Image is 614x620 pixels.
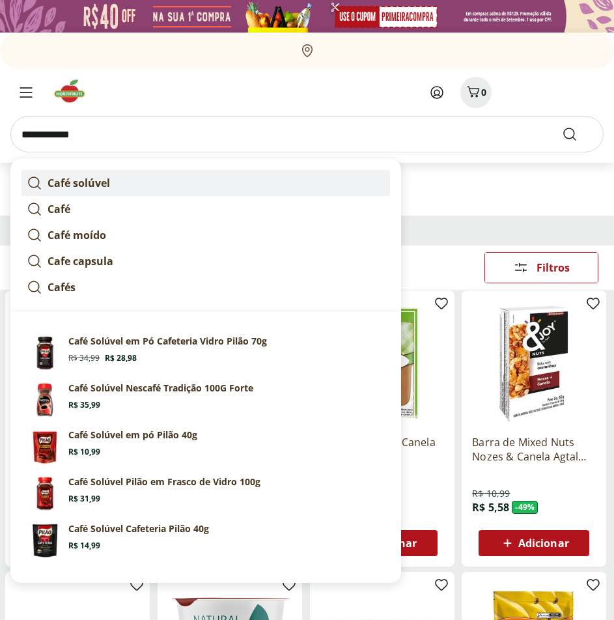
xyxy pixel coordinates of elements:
p: Café Solúvel Cafeteria Pilão 40g [68,522,209,535]
span: R$ 10,99 [472,487,510,500]
p: Café Solúvel em Pó Cafeteria Vidro Pilão 70g [68,335,267,348]
a: PrincipalCafé Solúvel Nescafé Tradição 100G ForteR$ 35,99 [21,376,390,423]
span: 0 [481,86,486,98]
button: Filtros [484,252,598,283]
a: Café solúvel [21,170,390,196]
a: Cafe capsula [21,248,390,274]
a: Café Solúvel Cafeteria Pilão 40gCafé Solúvel Cafeteria Pilão 40gR$ 14,99 [21,517,390,564]
strong: Café [48,202,70,216]
img: Café Solúvel em Pó Cafeteria Vidro Pilão 70g [27,335,63,371]
span: - 49 % [512,501,538,514]
a: Café Solúvel em Pó Cafeteria Vidro Pilão 70gCafé Solúvel em Pó Cafeteria Vidro Pilão 70gR$ 34,99R... [21,330,390,376]
span: R$ 35,99 [68,400,100,410]
a: Café Solúvel em pó Pilão 40gCafé Solúvel em pó Pilão 40gR$ 10,99 [21,423,390,470]
span: R$ 34,99 [68,353,100,363]
a: Café [21,196,390,222]
span: R$ 28,98 [105,353,137,363]
strong: Cafe capsula [48,254,113,268]
button: Menu [10,77,42,108]
img: Hortifruti [52,78,96,104]
img: Barra de Mixed Nuts Nozes & Canela Agtal 60g [472,301,596,425]
p: Café Solúvel Pilão em Frasco de Vidro 100g [68,475,260,488]
a: Cafés [21,274,390,300]
span: R$ 10,99 [68,447,100,457]
a: Café moído [21,222,390,248]
span: Adicionar [518,538,569,548]
strong: Café moído [48,228,106,242]
img: Principal [27,382,63,418]
a: Café Solúvel Pilão em Frasco de Vidro 100gCafé Solúvel Pilão em Frasco de Vidro 100gR$ 31,99 [21,470,390,517]
button: Adicionar [479,530,589,556]
img: Café Solúvel Pilão em Frasco de Vidro 100g [27,475,63,512]
span: R$ 31,99 [68,494,100,504]
button: Carrinho [460,77,492,108]
img: Café Solúvel em pó Pilão 40g [27,429,63,465]
a: Barra de Mixed Nuts Nozes & Canela Agtal 60g [472,435,596,464]
svg: Abrir Filtros [513,260,529,275]
img: Café Solúvel Cafeteria Pilão 40g [27,522,63,559]
button: Submit Search [562,126,593,142]
span: R$ 14,99 [68,541,100,551]
span: R$ 5,58 [472,500,509,514]
p: Café Solúvel em pó Pilão 40g [68,429,197,442]
strong: Café solúvel [48,176,110,190]
strong: Cafés [48,280,76,294]
input: search [10,116,604,152]
p: Café Solúvel Nescafé Tradição 100G Forte [68,382,253,395]
span: Filtros [537,262,570,273]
